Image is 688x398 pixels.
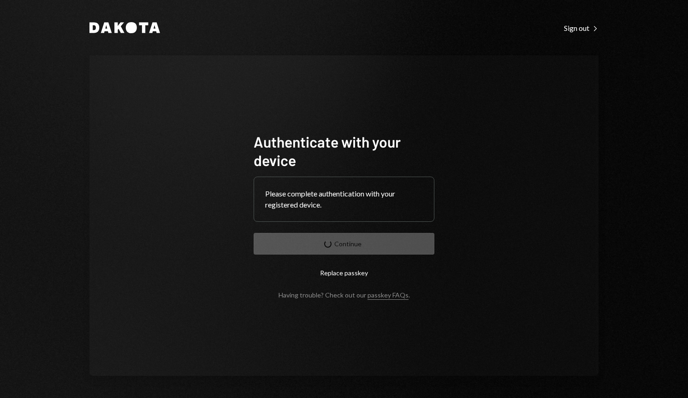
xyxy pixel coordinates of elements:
a: passkey FAQs [368,291,409,300]
div: Sign out [564,24,599,33]
a: Sign out [564,23,599,33]
button: Replace passkey [254,262,434,284]
div: Please complete authentication with your registered device. [265,188,423,210]
div: Having trouble? Check out our . [279,291,410,299]
h1: Authenticate with your device [254,132,434,169]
